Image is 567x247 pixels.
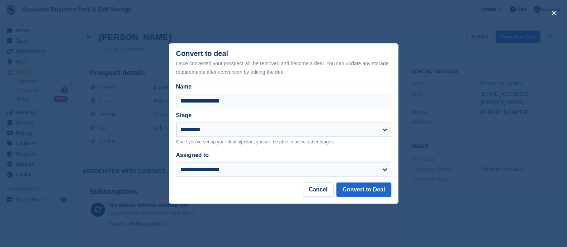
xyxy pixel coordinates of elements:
button: close [548,7,560,19]
div: Once converted your prospect will be removed and become a deal. You can update any storage requir... [176,59,391,76]
p: Once you've set up your deal pipeline, you will be able to select other stages. [176,138,391,146]
button: Cancel [303,182,334,197]
label: Stage [176,112,192,118]
div: Convert to deal [176,49,391,76]
button: Convert to Deal [336,182,391,197]
label: Name [176,82,391,91]
label: Assigned to [176,152,209,158]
